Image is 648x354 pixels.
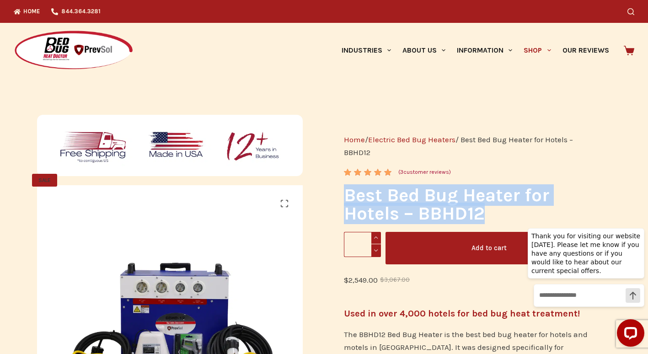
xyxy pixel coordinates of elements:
h1: Best Bed Bug Heater for Hotels – BBHD12 [344,186,593,223]
button: Search [627,8,634,15]
nav: Primary [336,23,615,78]
img: Prevsol/Bed Bug Heat Doctor [14,30,134,71]
iframe: LiveChat chat widget [520,220,648,354]
a: About Us [396,23,451,78]
nav: Breadcrumb [344,133,593,159]
span: $ [344,275,348,284]
span: Rated out of 5 based on customer ratings [344,169,393,225]
a: Electric Bed Bug Heaters [368,135,455,144]
div: Rated 5.00 out of 5 [344,169,393,176]
bdi: 3,067.00 [380,276,410,283]
a: Shop [518,23,557,78]
a: Our Reviews [557,23,615,78]
a: Home [344,135,365,144]
a: (3customer reviews) [398,168,451,177]
span: $ [380,276,384,283]
a: Industries [336,23,396,78]
a: View full-screen image gallery [275,194,294,213]
button: Add to cart [386,232,593,264]
a: Information [451,23,518,78]
span: 3 [400,169,403,175]
span: SALE [32,174,57,187]
bdi: 2,549.00 [344,275,378,284]
strong: Used in over 4,000 hotels for bed bug heat treatment! [344,308,580,319]
span: 3 [344,169,350,183]
input: Product quantity [344,232,381,257]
